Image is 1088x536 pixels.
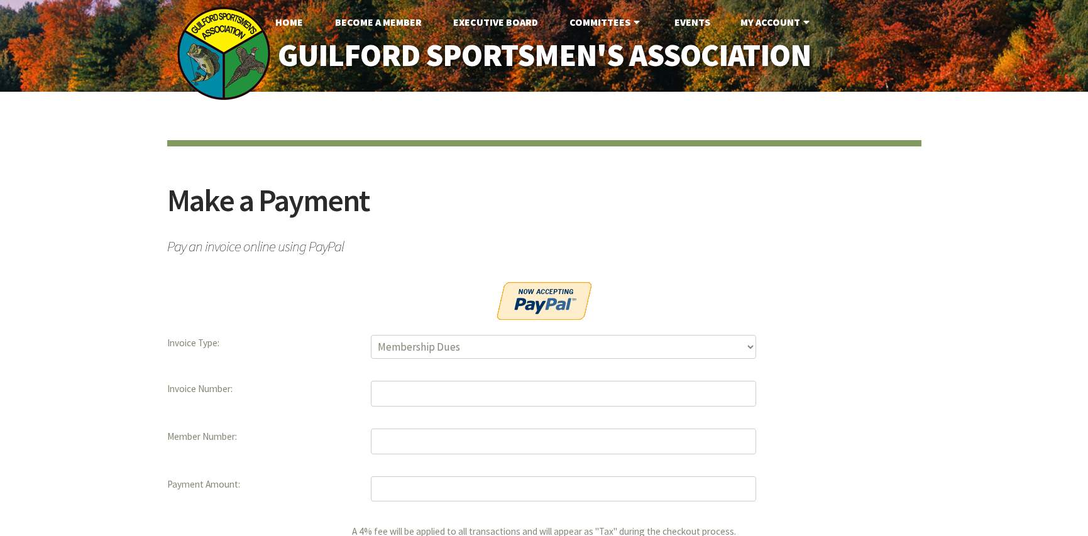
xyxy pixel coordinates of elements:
a: My Account [730,9,823,35]
img: logo_sm.png [177,6,271,101]
span: Pay an invoice online using PayPal [167,232,921,254]
a: Committees [559,9,653,35]
h2: Make a Payment [167,185,921,232]
a: Home [265,9,313,35]
dt: Member Number [167,429,356,446]
img: bnr_nowAccepting_150x60.gif [497,282,591,320]
dt: Invoice Type [167,335,356,352]
a: Guilford Sportsmen's Association [251,29,837,82]
a: Executive Board [443,9,548,35]
a: Become A Member [325,9,432,35]
a: Events [664,9,720,35]
dt: Payment Amount [167,476,356,493]
dt: Invoice Number [167,381,356,398]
